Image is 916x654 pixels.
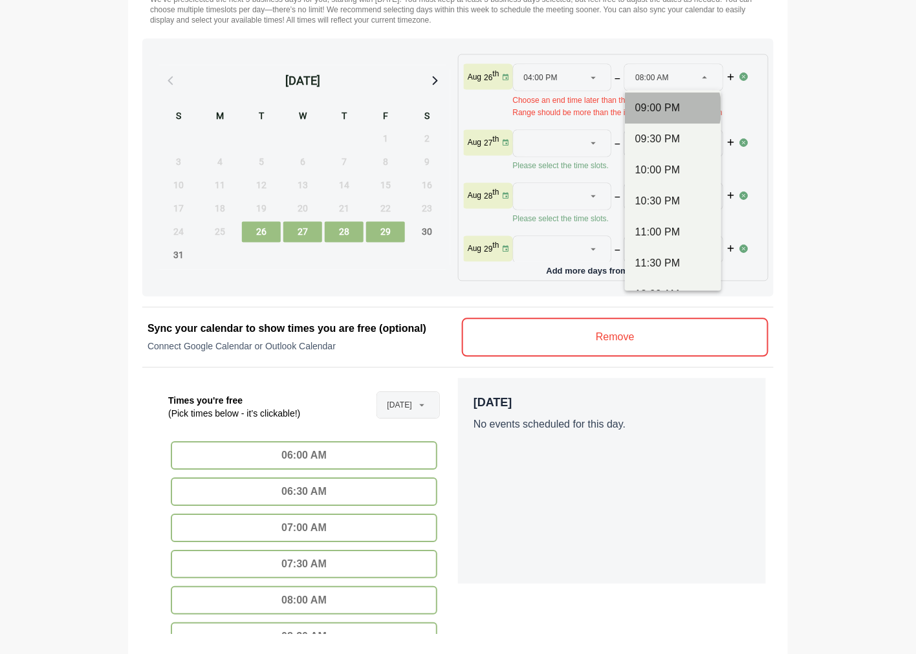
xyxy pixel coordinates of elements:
span: Sunday, August 10, 2025 [159,175,198,196]
span: Thursday, August 28, 2025 [325,222,364,243]
span: Friday, August 15, 2025 [366,175,405,196]
div: 06:30 AM [171,478,437,507]
p: Please select the time slots. [513,214,739,224]
span: Monday, August 11, 2025 [201,175,239,196]
span: Wednesday, August 20, 2025 [283,199,322,219]
span: 08:00 AM [635,65,669,91]
h2: Sync your calendar to show times you are free (optional) [147,322,454,337]
div: 08:30 AM [171,623,437,651]
span: Tuesday, August 12, 2025 [242,175,281,196]
span: Tuesday, August 19, 2025 [242,199,281,219]
span: Monday, August 4, 2025 [201,152,239,173]
p: Choose an end time later than the start time. [513,95,739,105]
div: 07:30 AM [171,550,437,579]
p: Aug [468,138,481,148]
div: 11:30 PM [635,256,711,272]
strong: 27 [484,139,492,148]
p: Connect Google Calendar or Outlook Calendar [147,340,454,353]
sup: th [493,188,499,197]
p: Please select the time slots. [513,161,739,171]
span: 04:00 PM [524,65,558,91]
p: Aug [468,244,481,254]
div: T [325,109,364,126]
p: Add more days from the calendar [464,262,763,276]
span: Wednesday, August 6, 2025 [283,152,322,173]
p: Aug [468,191,481,201]
span: Sunday, August 31, 2025 [159,245,198,266]
span: Thursday, August 21, 2025 [325,199,364,219]
div: 10:00 PM [635,163,711,179]
div: 11:00 PM [635,225,711,241]
div: F [366,109,405,126]
sup: th [493,241,499,250]
p: Times you're free [168,395,300,408]
p: Aug [468,72,481,82]
div: 09:30 PM [635,132,711,147]
div: [DATE] [285,72,320,90]
span: Thursday, August 7, 2025 [325,152,364,173]
span: Thursday, August 14, 2025 [325,175,364,196]
span: Friday, August 29, 2025 [366,222,405,243]
p: No events scheduled for this day. [474,417,750,433]
div: 09:00 PM [635,101,711,116]
span: Sunday, August 3, 2025 [159,152,198,173]
strong: 26 [484,73,492,82]
span: Wednesday, August 13, 2025 [283,175,322,196]
span: Friday, August 22, 2025 [366,199,405,219]
div: 07:00 AM [171,514,437,543]
strong: 29 [484,245,492,254]
span: Saturday, August 23, 2025 [408,199,446,219]
span: Saturday, August 16, 2025 [408,175,446,196]
span: Friday, August 1, 2025 [366,129,405,149]
p: (Pick times below - it’s clickable!) [168,408,300,420]
p: Range should be more than the interview duration i.e. 30 min [513,108,739,118]
span: [DATE] [387,393,412,419]
span: Sunday, August 17, 2025 [159,199,198,219]
div: 12:00 AM [635,287,711,303]
span: Tuesday, August 5, 2025 [242,152,281,173]
p: [DATE] [474,394,750,412]
div: S [159,109,198,126]
div: S [408,109,446,126]
span: Tuesday, August 26, 2025 [242,222,281,243]
div: M [201,109,239,126]
sup: th [493,69,499,78]
v-button: Remove [462,318,769,357]
strong: 28 [484,192,492,201]
div: 10:30 PM [635,194,711,210]
span: Friday, August 8, 2025 [366,152,405,173]
span: Saturday, August 30, 2025 [408,222,446,243]
span: Monday, August 18, 2025 [201,199,239,219]
div: W [283,109,322,126]
span: Sunday, August 24, 2025 [159,222,198,243]
div: 06:00 AM [171,442,437,470]
sup: th [493,135,499,144]
div: T [242,109,281,126]
div: 08:00 AM [171,587,437,615]
span: Wednesday, August 27, 2025 [283,222,322,243]
span: Saturday, August 2, 2025 [408,129,446,149]
span: Monday, August 25, 2025 [201,222,239,243]
span: Saturday, August 9, 2025 [408,152,446,173]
